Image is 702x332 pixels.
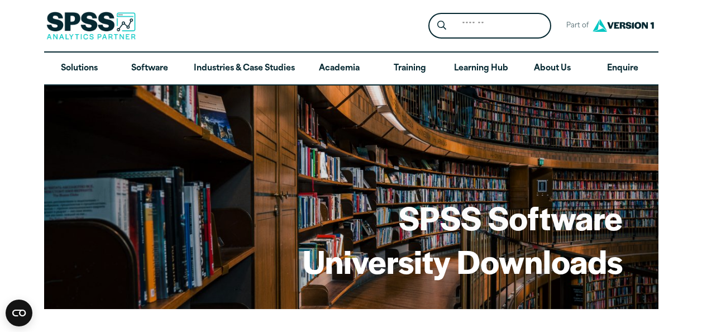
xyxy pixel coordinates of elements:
a: About Us [517,53,588,85]
img: SPSS Analytics Partner [46,12,136,40]
a: Industries & Case Studies [185,53,304,85]
a: Learning Hub [445,53,517,85]
a: Training [374,53,445,85]
nav: Desktop version of site main menu [44,53,658,85]
span: Part of [560,18,590,34]
button: Search magnifying glass icon [431,16,452,36]
a: Enquire [588,53,658,85]
a: Solutions [44,53,114,85]
button: Open CMP widget [6,300,32,326]
form: Site Header Search Form [428,13,551,39]
a: Academia [304,53,374,85]
a: Software [114,53,185,85]
img: Version1 Logo [590,15,657,36]
h1: SPSS Software University Downloads [303,196,623,282]
svg: Search magnifying glass icon [437,21,446,30]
